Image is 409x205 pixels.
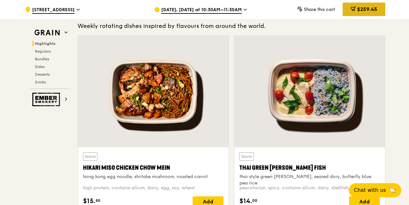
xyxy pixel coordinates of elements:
[357,6,377,12] span: $259.45
[83,163,223,172] div: Hikari Miso Chicken Chow Mein
[78,21,385,30] div: Weekly rotating dishes inspired by flavours from around the world.
[349,183,401,197] button: Chat with us🦙
[35,41,55,46] span: Highlights
[32,93,62,106] img: Ember Smokery web logo
[239,185,380,191] div: pescatarian, spicy, contains allium, dairy, shellfish, soy, wheat
[252,198,257,203] span: 00
[32,27,62,38] img: Grain web logo
[161,7,242,14] span: [DATE], [DATE] at 10:30AM–11:30AM
[388,186,396,194] span: 🦙
[83,174,223,180] div: hong kong egg noodle, shiitake mushroom, roasted carrot
[35,80,46,84] span: Drinks
[83,152,97,161] div: Warm
[35,49,51,54] span: Regulars
[35,64,45,69] span: Sides
[35,72,50,77] span: Desserts
[239,152,254,161] div: Warm
[96,198,100,203] span: 50
[239,163,380,172] div: Thai Green [PERSON_NAME] Fish
[354,186,386,194] span: Chat with us
[83,185,223,191] div: high protein, contains allium, dairy, egg, soy, wheat
[304,7,335,12] span: Share this cart
[239,174,380,186] div: thai style green [PERSON_NAME], seared dory, butterfly blue pea rice
[35,57,49,61] span: Bundles
[32,7,75,14] span: [STREET_ADDRESS]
